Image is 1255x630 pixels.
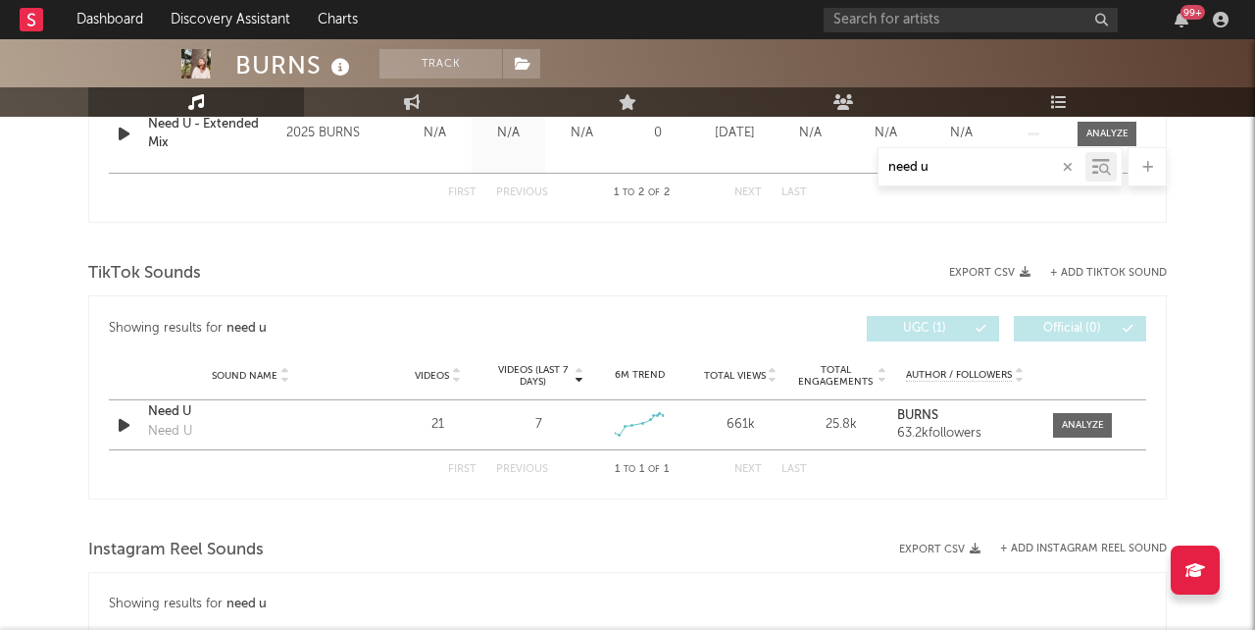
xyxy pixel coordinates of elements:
[1180,5,1205,20] div: 99 +
[899,544,980,555] button: Export CSV
[796,415,887,435] div: 25.8k
[1175,12,1188,27] button: 99+
[109,316,627,341] div: Showing results for
[550,124,614,143] div: N/A
[897,427,1033,441] div: 63.2k followers
[781,187,807,198] button: Last
[392,415,483,435] div: 21
[624,465,635,474] span: to
[1027,323,1117,335] span: Official ( 0 )
[853,124,919,143] div: N/A
[695,415,786,435] div: 661k
[734,187,762,198] button: Next
[824,8,1118,32] input: Search for artists
[148,115,276,153] a: Need U - Extended Mix
[1030,268,1167,279] button: + Add TikTok Sound
[702,124,768,143] div: [DATE]
[415,370,449,382] span: Videos
[448,187,477,198] button: First
[624,124,692,143] div: 0
[704,370,766,382] span: Total Views
[88,539,264,562] span: Instagram Reel Sounds
[980,544,1167,554] div: + Add Instagram Reel Sound
[88,262,201,286] span: TikTok Sounds
[1000,544,1167,554] button: + Add Instagram Reel Sound
[648,465,660,474] span: of
[879,323,970,335] span: UGC ( 1 )
[929,124,994,143] div: N/A
[379,49,502,79] button: Track
[148,402,353,422] a: Need U
[594,368,685,383] div: 6M Trend
[148,422,192,442] div: Need U
[496,464,548,475] button: Previous
[535,415,542,435] div: 7
[897,409,938,422] strong: BURNS
[493,364,573,388] span: Videos (last 7 days)
[906,369,1012,382] span: Author / Followers
[796,364,876,388] span: Total Engagements
[496,187,548,198] button: Previous
[623,188,634,197] span: to
[286,122,393,145] div: 2025 BURNS
[448,464,477,475] button: First
[226,317,267,341] div: need u
[587,182,695,205] div: 1 2 2
[867,316,999,341] button: UGC(1)
[949,267,1030,279] button: Export CSV
[212,370,277,382] span: Sound Name
[1014,316,1146,341] button: Official(0)
[734,464,762,475] button: Next
[778,124,843,143] div: N/A
[109,593,1146,616] div: Showing results for
[587,458,695,482] div: 1 1 1
[226,593,267,616] div: need u
[878,160,1085,176] input: Search by song name or URL
[235,49,355,81] div: BURNS
[781,464,807,475] button: Last
[477,124,540,143] div: N/A
[648,188,660,197] span: of
[1050,268,1167,279] button: + Add TikTok Sound
[897,409,1033,423] a: BURNS
[403,124,467,143] div: N/A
